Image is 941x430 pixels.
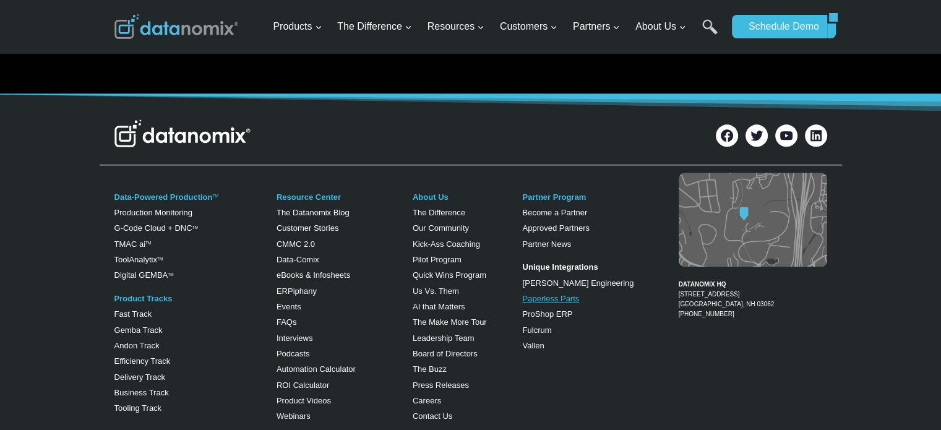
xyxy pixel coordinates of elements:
a: Contact Us [413,411,452,421]
sup: TM [192,225,198,230]
span: Resources [428,19,484,35]
a: TMAC aiTM [114,239,152,249]
nav: Primary Navigation [268,7,726,47]
span: Partners [573,19,620,35]
figcaption: [PHONE_NUMBER] [679,270,827,319]
a: [PERSON_NAME] Engineering [522,278,634,288]
a: The Make More Tour [413,317,487,327]
a: Fast Track [114,309,152,319]
a: Gemba Track [114,325,163,335]
sup: TM [145,241,151,245]
a: Search [702,19,718,47]
a: ERPiphany [277,286,317,296]
a: eBooks & Infosheets [277,270,350,280]
span: Products [273,19,322,35]
a: Product Videos [277,396,331,405]
span: Phone number [332,200,387,211]
a: ROI Calculator [277,381,329,390]
a: ProShop ERP [522,309,572,319]
a: Vallen [522,341,544,350]
a: Webinars [277,411,311,421]
a: ToolAnalytix [114,255,157,264]
a: The Buzz [413,364,447,374]
a: Digital GEMBATM [114,270,174,280]
a: Podcasts [277,349,309,358]
a: FAQs [277,317,297,327]
a: Partner News [522,239,571,249]
a: Pilot Program [413,255,462,264]
strong: Unique Integrations [522,262,598,272]
a: Us Vs. Them [413,286,459,296]
a: Kick-Ass Coaching [413,239,480,249]
a: Andon Track [114,341,160,350]
a: About Us [413,192,449,202]
img: Datanomix map image [679,173,827,266]
a: Press Releases [413,381,469,390]
a: Events [277,302,301,311]
a: AI that Matters [413,302,465,311]
span: Customers [500,19,557,35]
a: Quick Wins Program [413,270,486,280]
span: The Difference [337,19,412,35]
span: State/Region [332,301,379,312]
span: Last Name [332,149,371,160]
a: Paperless Parts [522,294,579,303]
a: Become a Partner [522,208,587,217]
span: About Us [635,19,686,35]
a: Fulcrum [522,325,551,335]
sup: TM [168,272,173,277]
a: CMMC 2.0 [277,239,315,249]
a: Partner Program [522,192,586,202]
img: Datanomix [114,14,238,39]
strong: DATANOMIX HQ [679,281,726,288]
span: Job Title [332,98,361,110]
a: Leadership Team [413,333,475,343]
a: Approved Partners [522,223,589,233]
a: Our Community [413,223,469,233]
a: [STREET_ADDRESS][GEOGRAPHIC_DATA], NH 03062 [679,291,775,307]
a: Board of Directors [413,349,478,358]
a: Business Track [114,388,169,397]
a: The Difference [413,208,465,217]
a: G-Code Cloud + DNCTM [114,223,198,233]
a: Data-Comix [277,255,319,264]
a: Tooling Track [114,403,162,413]
a: Resource Center [277,192,341,202]
a: Product Tracks [114,294,173,303]
a: Schedule Demo [732,15,827,38]
a: TM [157,257,163,261]
a: The Datanomix Blog [277,208,350,217]
a: Delivery Track [114,372,165,382]
a: Data-Powered Production [114,192,213,202]
a: Careers [413,396,441,405]
a: Efficiency Track [114,356,171,366]
a: Production Monitoring [114,208,192,217]
img: Datanomix Logo [114,119,251,147]
a: Interviews [277,333,313,343]
a: Automation Calculator [277,364,356,374]
a: TM [212,194,218,198]
a: Customer Stories [277,223,338,233]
